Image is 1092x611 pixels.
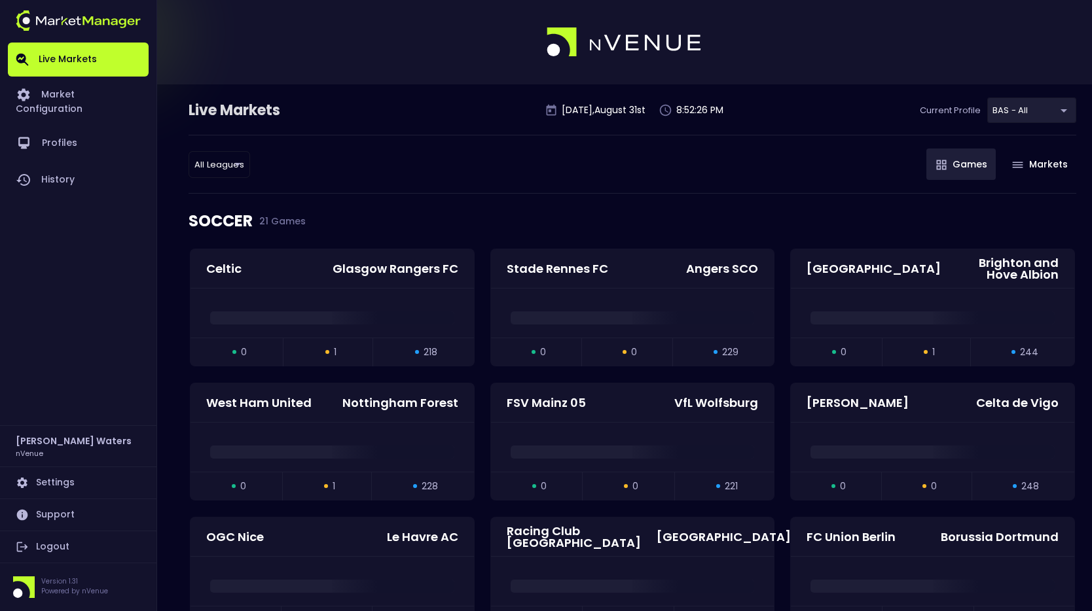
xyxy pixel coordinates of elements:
[206,397,312,409] div: West Ham United
[253,216,306,226] span: 21 Games
[541,480,547,493] span: 0
[507,397,586,409] div: FSV Mainz 05
[841,345,846,359] span: 0
[920,104,981,117] p: Current Profile
[422,480,438,493] span: 228
[8,77,149,125] a: Market Configuration
[342,397,458,409] div: Nottingham Forest
[807,397,909,409] div: [PERSON_NAME]
[956,257,1059,281] div: Brighton and Hove Albion
[941,531,1059,543] div: Borussia Dortmund
[926,148,996,180] button: Games
[674,397,758,409] div: VfL Wolfsburg
[189,100,348,121] div: Live Markets
[387,531,458,543] div: Le Havre AC
[631,345,637,359] span: 0
[16,10,141,31] img: logo
[807,263,941,275] div: [GEOGRAPHIC_DATA]
[8,467,149,498] a: Settings
[632,480,638,493] span: 0
[41,586,108,596] p: Powered by nVenue
[1002,148,1076,180] button: Markets
[189,194,1076,249] div: SOCCER
[333,480,335,493] span: 1
[189,151,250,178] div: BAS - All
[16,434,132,448] h2: [PERSON_NAME] Waters
[8,531,149,563] a: Logout
[333,263,458,275] div: Glasgow Rangers FC
[41,576,108,586] p: Version 1.31
[206,531,264,543] div: OGC Nice
[987,97,1076,123] div: BAS - All
[540,345,546,359] span: 0
[976,397,1059,409] div: Celta de Vigo
[507,525,641,549] div: Racing Club [GEOGRAPHIC_DATA]
[240,480,246,493] span: 0
[206,263,242,275] div: Celtic
[686,263,758,275] div: Angers SCO
[8,43,149,77] a: Live Markets
[1020,345,1038,359] span: 244
[932,345,935,359] span: 1
[241,345,247,359] span: 0
[1021,480,1039,493] span: 248
[8,125,149,162] a: Profiles
[424,345,437,359] span: 218
[8,162,149,198] a: History
[725,480,738,493] span: 221
[8,499,149,531] a: Support
[807,531,896,543] div: FC Union Berlin
[507,263,608,275] div: Stade Rennes FC
[931,480,937,493] span: 0
[722,345,738,359] span: 229
[16,448,43,458] h3: nVenue
[936,160,947,170] img: gameIcon
[1012,162,1023,168] img: gameIcon
[657,531,791,543] div: [GEOGRAPHIC_DATA]
[334,345,337,359] span: 1
[840,480,846,493] span: 0
[8,576,149,598] div: Version 1.31Powered by nVenue
[547,27,702,58] img: logo
[676,103,723,117] p: 8:52:26 PM
[562,103,646,117] p: [DATE] , August 31 st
